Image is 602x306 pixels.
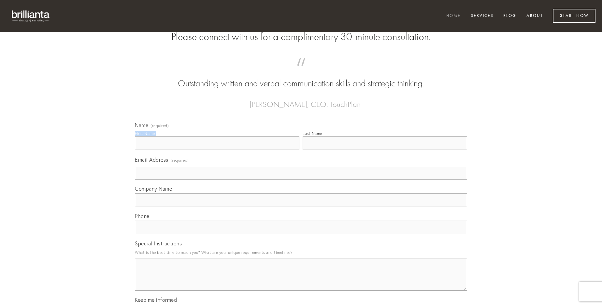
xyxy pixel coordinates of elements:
a: Home [442,11,465,22]
span: Phone [135,213,150,219]
a: Start Now [553,9,595,23]
p: What is the best time to reach you? What are your unique requirements and timelines? [135,248,467,257]
div: Last Name [303,131,322,136]
span: Company Name [135,185,172,192]
span: (required) [150,124,169,128]
span: Email Address [135,156,168,163]
span: Name [135,122,148,128]
figcaption: — [PERSON_NAME], CEO, TouchPlan [145,90,457,111]
span: Special Instructions [135,240,182,247]
a: Blog [499,11,521,22]
span: “ [145,65,457,77]
img: brillianta - research, strategy, marketing [7,7,55,25]
div: First Name [135,131,155,136]
span: (required) [171,156,189,165]
a: About [522,11,547,22]
blockquote: Outstanding written and verbal communication skills and strategic thinking. [145,65,457,90]
a: Services [466,11,498,22]
h2: Please connect with us for a complimentary 30-minute consultation. [135,31,467,43]
span: Keep me informed [135,297,177,303]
